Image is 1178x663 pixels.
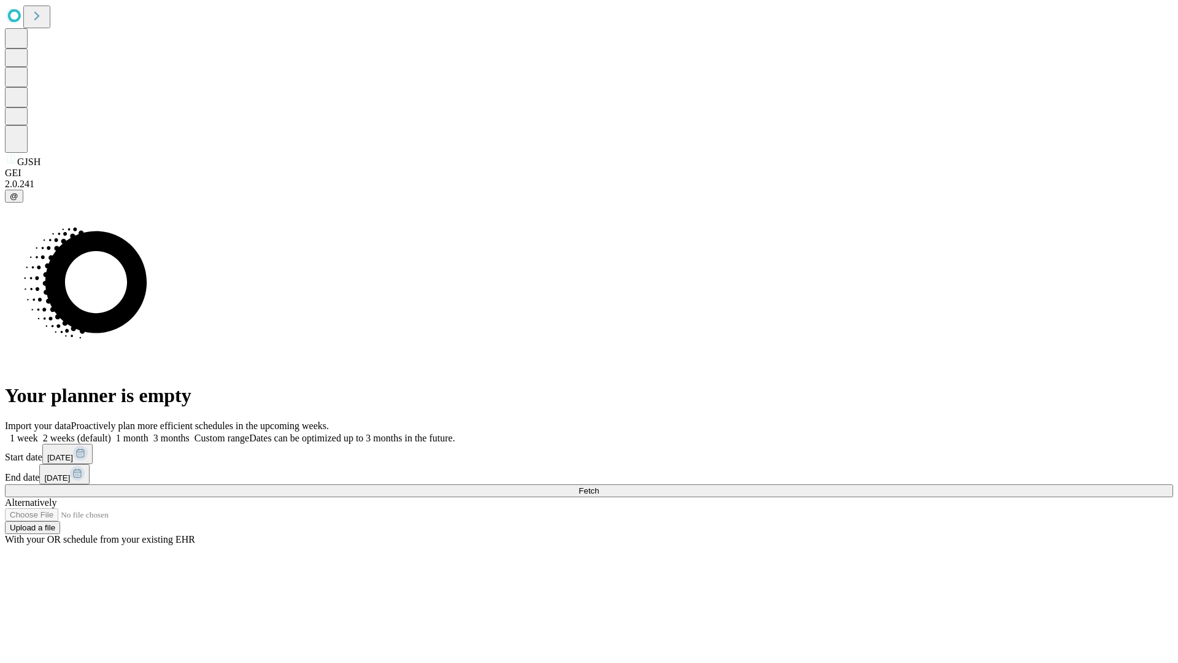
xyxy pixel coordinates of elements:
div: End date [5,464,1173,484]
button: @ [5,190,23,203]
div: GEI [5,168,1173,179]
span: 3 months [153,433,190,443]
span: [DATE] [47,453,73,462]
h1: Your planner is empty [5,384,1173,407]
span: 2 weeks (default) [43,433,111,443]
div: 2.0.241 [5,179,1173,190]
button: Fetch [5,484,1173,497]
div: Start date [5,444,1173,464]
button: [DATE] [39,464,90,484]
span: Dates can be optimized up to 3 months in the future. [249,433,455,443]
span: Import your data [5,421,71,431]
span: Fetch [579,486,599,495]
span: Proactively plan more efficient schedules in the upcoming weeks. [71,421,329,431]
span: [DATE] [44,473,70,483]
span: GJSH [17,157,40,167]
button: [DATE] [42,444,93,464]
span: Alternatively [5,497,56,508]
span: Custom range [194,433,249,443]
button: Upload a file [5,521,60,534]
span: With your OR schedule from your existing EHR [5,534,195,545]
span: @ [10,192,18,201]
span: 1 week [10,433,38,443]
span: 1 month [116,433,148,443]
